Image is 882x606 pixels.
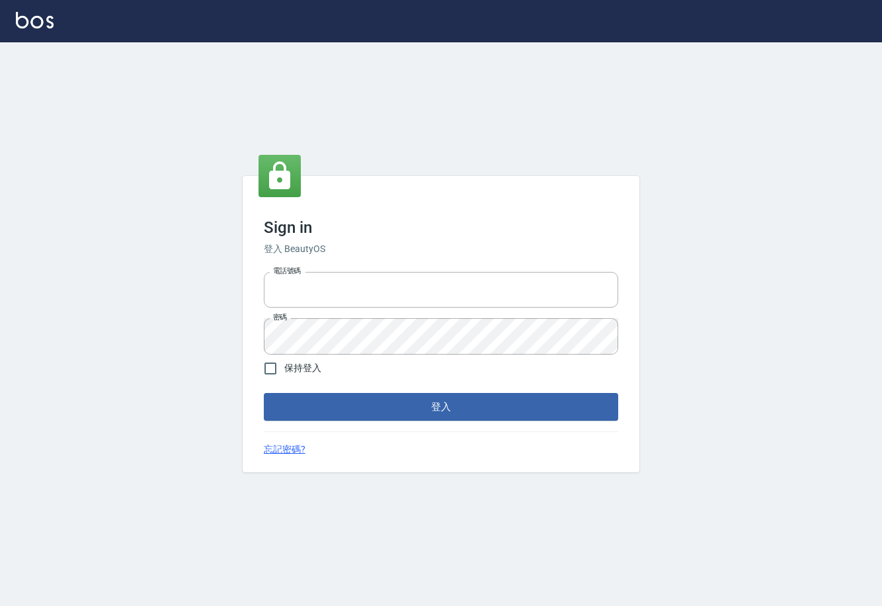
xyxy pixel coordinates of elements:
[273,266,301,276] label: 電話號碼
[273,312,287,322] label: 密碼
[264,242,618,256] h6: 登入 BeautyOS
[264,393,618,421] button: 登入
[16,12,54,28] img: Logo
[284,361,321,375] span: 保持登入
[264,443,305,456] a: 忘記密碼?
[264,218,618,237] h3: Sign in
